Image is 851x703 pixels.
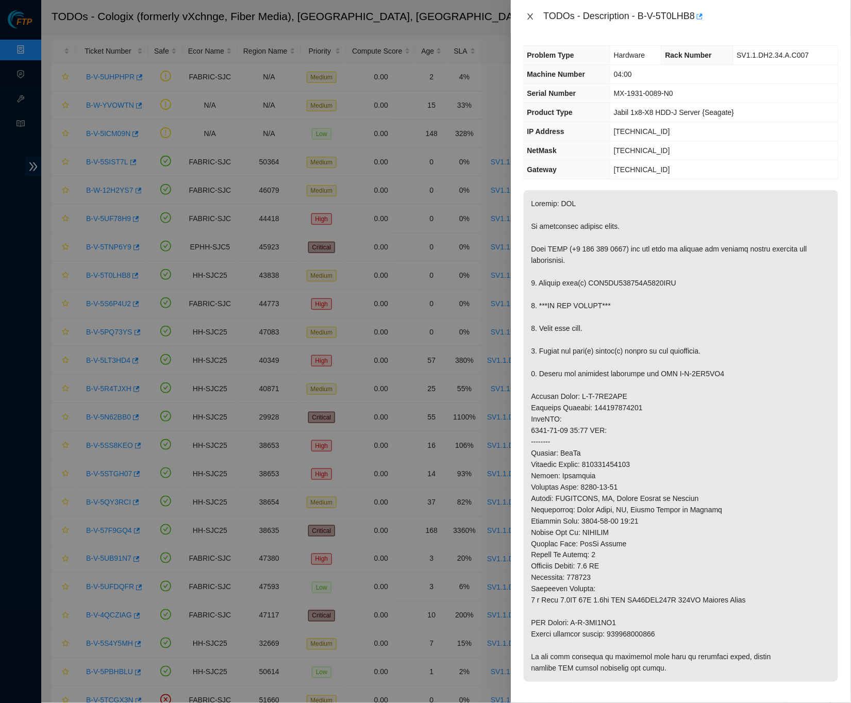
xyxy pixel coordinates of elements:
[614,146,670,155] span: [TECHNICAL_ID]
[527,70,586,78] span: Machine Number
[527,127,564,136] span: IP Address
[737,51,809,59] span: SV1.1.DH2.34.A.C007
[665,51,712,59] span: Rack Number
[524,190,838,682] p: Loremip: DOL Si ametconsec adipisc elits. Doei TEMP (+9 186 389 0667) inc utl etdo ma aliquae adm...
[614,89,673,97] span: MX-1931-0089-N0
[523,12,538,22] button: Close
[526,12,535,21] span: close
[614,127,670,136] span: [TECHNICAL_ID]
[527,108,573,116] span: Product Type
[614,51,645,59] span: Hardware
[527,146,557,155] span: NetMask
[527,89,576,97] span: Serial Number
[614,165,670,174] span: [TECHNICAL_ID]
[527,51,575,59] span: Problem Type
[527,165,557,174] span: Gateway
[614,108,734,116] span: Jabil 1x8-X8 HDD-J Server {Seagate}
[544,8,839,25] div: TODOs - Description - B-V-5T0LHB8
[614,70,632,78] span: 04:00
